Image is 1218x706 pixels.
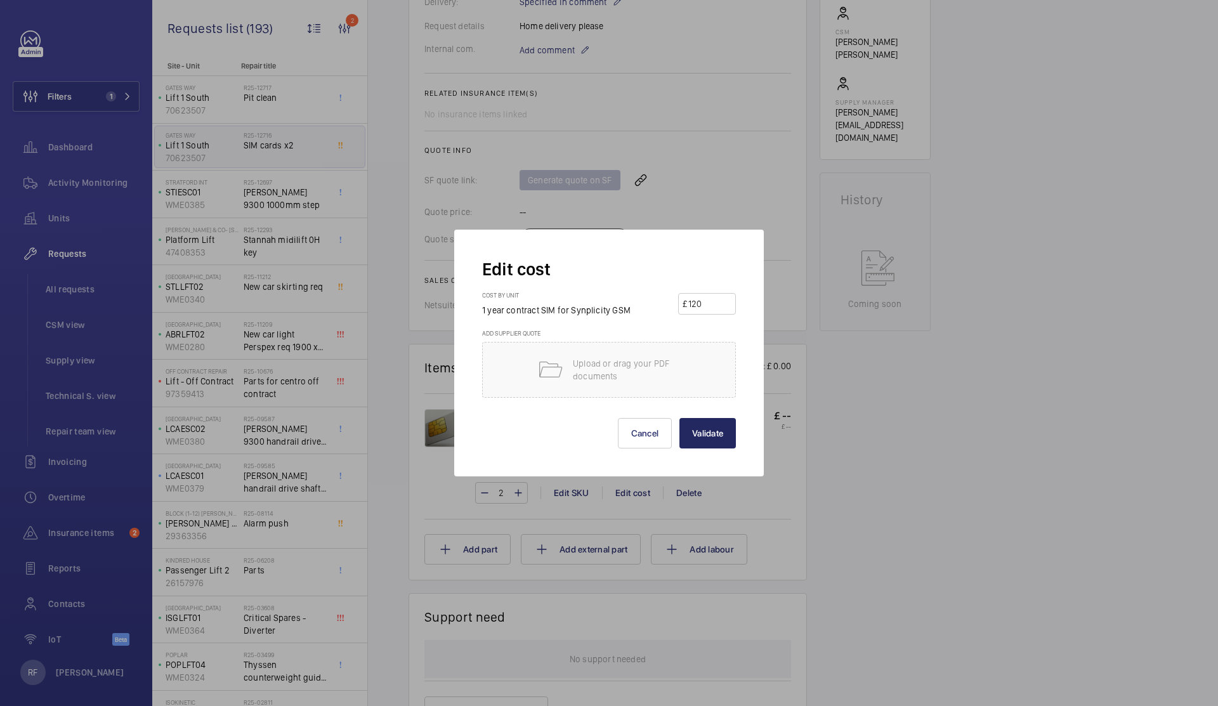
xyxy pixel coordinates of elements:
div: £ [683,297,687,310]
input: -- [687,294,731,314]
span: 1 year contract SIM for Synplicity GSM [482,305,631,315]
h2: Edit cost [482,258,736,281]
button: Cancel [618,418,672,448]
p: Upload or drag your PDF documents [573,357,681,382]
h3: Add supplier quote [482,329,736,342]
h3: Cost by unit [482,291,643,304]
button: Validate [679,418,736,448]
